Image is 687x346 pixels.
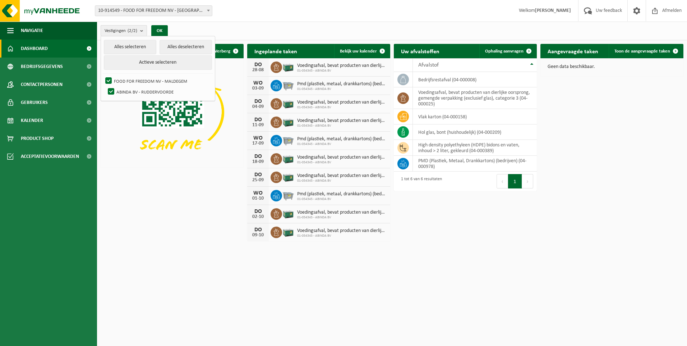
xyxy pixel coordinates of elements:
[497,174,508,188] button: Previous
[282,207,294,219] img: PB-LB-0680-HPE-GN-01
[297,179,387,183] span: 01-054345 - ABINDA BV
[297,118,387,124] span: Voedingsafval, bevat producten van dierlijke oorsprong, gemengde verpakking (exc...
[151,25,168,37] button: OK
[548,64,676,69] p: Geen data beschikbaar.
[95,6,212,16] span: 10-914549 - FOOD FOR FREEDOM NV - MALDEGEM
[413,156,537,172] td: PMD (Plastiek, Metaal, Drankkartons) (bedrijven) (04-000978)
[413,72,537,87] td: bedrijfsrestafval (04-000008)
[21,76,63,94] span: Contactpersonen
[251,214,265,219] div: 02-10
[297,124,387,128] span: 01-054345 - ABINDA BV
[297,69,387,73] span: 01-054345 - ABINDA BV
[282,134,294,146] img: WB-2500-GAL-GY-01
[282,189,294,201] img: WB-2500-GAL-GY-01
[104,76,212,86] label: FOOD FOR FREEDOM NV - MALDEGEM
[614,49,670,54] span: Toon de aangevraagde taken
[215,49,230,54] span: Verberg
[609,44,683,58] a: Toon de aangevraagde taken
[297,136,387,142] span: Pmd (plastiek, metaal, drankkartons) (bedrijven)
[418,62,439,68] span: Afvalstof
[282,152,294,164] img: PB-LB-0680-HPE-GN-01
[104,55,212,70] button: Actieve selecteren
[522,174,533,188] button: Next
[297,197,387,201] span: 01-054345 - ABINDA BV
[251,135,265,141] div: WO
[282,60,294,73] img: PB-LB-0680-HPE-GN-01
[106,86,212,97] label: ABINDA BV - RUDDERVOORDE
[251,62,265,68] div: DO
[297,105,387,110] span: 01-054345 - ABINDA BV
[479,44,536,58] a: Ophaling aanvragen
[297,210,387,215] span: Voedingsafval, bevat producten van dierlijke oorsprong, gemengde verpakking (exc...
[394,44,447,58] h2: Uw afvalstoffen
[21,129,54,147] span: Product Shop
[251,209,265,214] div: DO
[251,190,265,196] div: WO
[413,87,537,109] td: voedingsafval, bevat producten van dierlijke oorsprong, gemengde verpakking (exclusief glas), cat...
[104,40,156,54] button: Alles selecteren
[282,170,294,183] img: PB-LB-0680-HPE-GN-01
[535,8,571,13] strong: [PERSON_NAME]
[334,44,389,58] a: Bekijk uw kalender
[297,81,387,87] span: Pmd (plastiek, metaal, drankkartons) (bedrijven)
[413,140,537,156] td: high density polyethyleen (HDPE) bidons en vaten, inhoud > 2 liter, gekleurd (04-000389)
[282,97,294,109] img: PB-LB-0680-HPE-GN-01
[251,86,265,91] div: 03-09
[251,227,265,233] div: DO
[21,22,43,40] span: Navigatie
[297,228,387,234] span: Voedingsafval, bevat producten van dierlijke oorsprong, gemengde verpakking (exc...
[413,124,537,140] td: hol glas, bont (huishoudelijk) (04-000209)
[413,109,537,124] td: vlak karton (04-000158)
[247,44,304,58] h2: Ingeplande taken
[282,79,294,91] img: WB-2500-GAL-GY-01
[251,178,265,183] div: 25-09
[251,117,265,123] div: DO
[251,80,265,86] div: WO
[95,5,212,16] span: 10-914549 - FOOD FOR FREEDOM NV - MALDEGEM
[485,49,524,54] span: Ophaling aanvragen
[508,174,522,188] button: 1
[297,142,387,146] span: 01-054345 - ABINDA BV
[251,99,265,104] div: DO
[297,87,387,91] span: 01-054345 - ABINDA BV
[297,100,387,105] span: Voedingsafval, bevat producten van dierlijke oorsprong, gemengde verpakking (exc...
[297,63,387,69] span: Voedingsafval, bevat producten van dierlijke oorsprong, gemengde verpakking (exc...
[209,44,243,58] button: Verberg
[297,160,387,165] span: 01-054345 - ABINDA BV
[21,94,48,111] span: Gebruikers
[282,226,294,238] img: PB-LB-0680-HPE-GN-01
[251,68,265,73] div: 28-08
[101,58,244,166] img: Download de VHEPlus App
[297,234,387,238] span: 01-054345 - ABINDA BV
[251,196,265,201] div: 01-10
[251,141,265,146] div: 17-09
[251,154,265,159] div: DO
[340,49,377,54] span: Bekijk uw kalender
[128,28,137,33] count: (2/2)
[397,173,442,189] div: 1 tot 6 van 6 resultaten
[21,147,79,165] span: Acceptatievoorwaarden
[21,111,43,129] span: Kalender
[297,191,387,197] span: Pmd (plastiek, metaal, drankkartons) (bedrijven)
[540,44,605,58] h2: Aangevraagde taken
[282,115,294,128] img: PB-LB-0680-HPE-GN-01
[297,215,387,220] span: 01-054345 - ABINDA BV
[251,159,265,164] div: 18-09
[21,40,48,58] span: Dashboard
[105,26,137,36] span: Vestigingen
[251,104,265,109] div: 04-09
[251,233,265,238] div: 09-10
[101,25,147,36] button: Vestigingen(2/2)
[21,58,63,76] span: Bedrijfsgegevens
[251,172,265,178] div: DO
[251,123,265,128] div: 11-09
[297,173,387,179] span: Voedingsafval, bevat producten van dierlijke oorsprong, gemengde verpakking (exc...
[160,40,212,54] button: Alles deselecteren
[297,155,387,160] span: Voedingsafval, bevat producten van dierlijke oorsprong, gemengde verpakking (exc...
